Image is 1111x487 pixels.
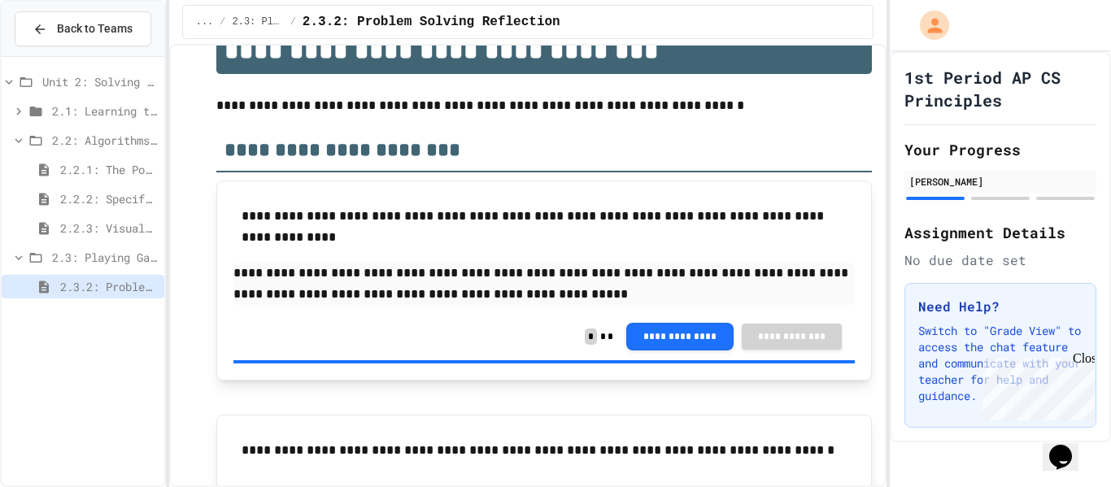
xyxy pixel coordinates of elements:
p: Switch to "Grade View" to access the chat feature and communicate with your teacher for help and ... [918,323,1083,404]
h3: Need Help? [918,297,1083,316]
span: Unit 2: Solving Problems in Computer Science [42,73,158,90]
h2: Assignment Details [904,221,1096,244]
span: / [220,15,225,28]
div: Chat with us now!Close [7,7,112,103]
iframe: chat widget [1043,422,1095,471]
span: ... [196,15,214,28]
span: 2.2.3: Visualizing Logic with Flowcharts [60,220,158,237]
span: 2.2: Algorithms - from Pseudocode to Flowcharts [52,132,158,149]
span: / [290,15,296,28]
h2: Your Progress [904,138,1096,161]
span: 2.2.1: The Power of Algorithms [60,161,158,178]
div: [PERSON_NAME] [909,174,1091,189]
span: 2.1: Learning to Solve Hard Problems [52,102,158,120]
div: My Account [903,7,953,44]
span: 2.2.2: Specifying Ideas with Pseudocode [60,190,158,207]
div: No due date set [904,250,1096,270]
span: 2.3: Playing Games [52,249,158,266]
h1: 1st Period AP CS Principles [904,66,1096,111]
span: Back to Teams [57,20,133,37]
span: 2.3.2: Problem Solving Reflection [60,278,158,295]
span: 2.3.2: Problem Solving Reflection [303,12,560,32]
span: 2.3: Playing Games [233,15,284,28]
iframe: chat widget [976,351,1095,420]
